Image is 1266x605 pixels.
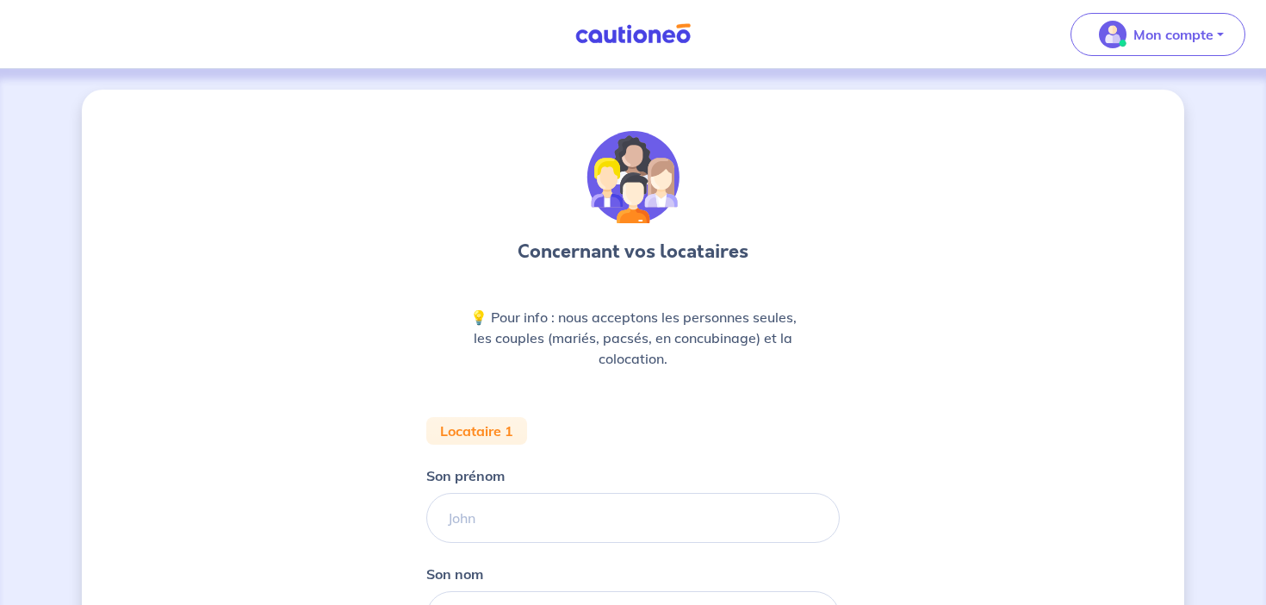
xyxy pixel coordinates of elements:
[1071,13,1245,56] button: illu_account_valid_menu.svgMon compte
[468,307,798,369] p: 💡 Pour info : nous acceptons les personnes seules, les couples (mariés, pacsés, en concubinage) e...
[426,417,527,445] div: Locataire 1
[426,564,483,584] p: Son nom
[426,465,505,486] p: Son prénom
[426,493,840,543] input: John
[1133,24,1213,45] p: Mon compte
[586,131,680,224] img: illu_tenants.svg
[518,238,748,265] h3: Concernant vos locataires
[1099,21,1126,48] img: illu_account_valid_menu.svg
[568,23,698,45] img: Cautioneo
